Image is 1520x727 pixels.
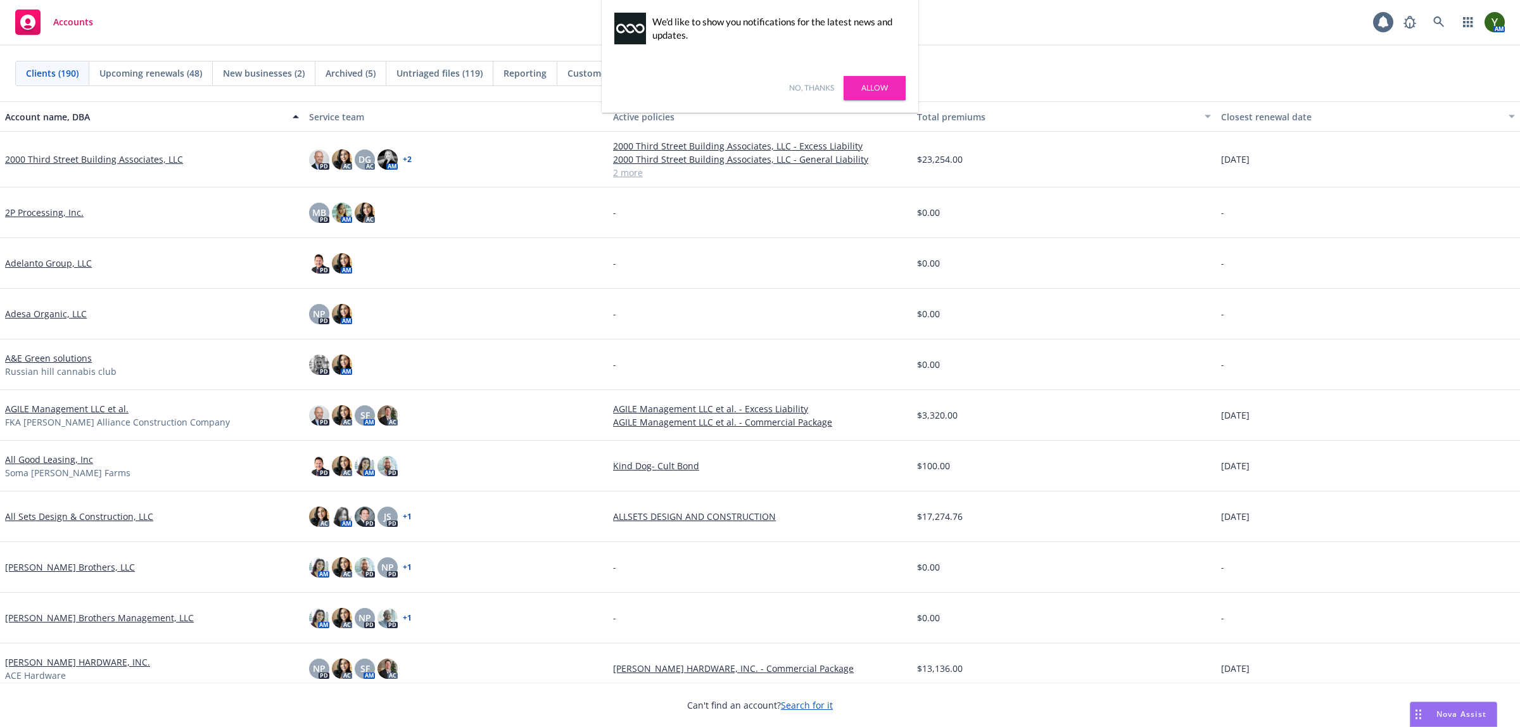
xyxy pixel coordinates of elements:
[5,402,129,415] a: AGILE Management LLC et al.
[355,507,375,527] img: photo
[332,149,352,170] img: photo
[381,560,394,574] span: NP
[613,206,616,219] span: -
[5,256,92,270] a: Adelanto Group, LLC
[355,456,375,476] img: photo
[5,110,285,123] div: Account name, DBA
[1221,662,1250,675] span: [DATE]
[1221,408,1250,422] span: [DATE]
[613,402,907,415] a: AGILE Management LLC et al. - Excess Liability
[5,365,117,378] span: Russian hill cannabis club
[503,66,547,80] span: Reporting
[613,358,616,371] span: -
[355,557,375,578] img: photo
[613,166,907,179] a: 2 more
[304,101,608,132] button: Service team
[5,351,92,365] a: A&E Green solutions
[1221,153,1250,166] span: [DATE]
[1410,702,1497,727] button: Nova Assist
[917,256,940,270] span: $0.00
[403,614,412,622] a: + 1
[1221,611,1224,624] span: -
[5,560,135,574] a: [PERSON_NAME] Brothers, LLC
[5,655,150,669] a: [PERSON_NAME] HARDWARE, INC.
[355,203,375,223] img: photo
[309,253,329,274] img: photo
[613,662,907,675] a: [PERSON_NAME] HARDWARE, INC. - Commercial Package
[917,611,940,624] span: $0.00
[613,611,616,624] span: -
[332,405,352,426] img: photo
[309,507,329,527] img: photo
[332,456,352,476] img: photo
[917,206,940,219] span: $0.00
[1221,110,1501,123] div: Closest renewal date
[1221,510,1250,523] span: [DATE]
[917,560,940,574] span: $0.00
[309,355,329,375] img: photo
[1397,9,1422,35] a: Report a Bug
[5,206,84,219] a: 2P Processing, Inc.
[1221,459,1250,472] span: [DATE]
[613,139,907,153] a: 2000 Third Street Building Associates, LLC - Excess Liability
[1221,256,1224,270] span: -
[917,459,950,472] span: $100.00
[10,4,98,40] a: Accounts
[1221,358,1224,371] span: -
[309,110,603,123] div: Service team
[1410,702,1426,726] div: Drag to move
[332,355,352,375] img: photo
[332,203,352,223] img: photo
[844,76,906,100] a: Allow
[912,101,1216,132] button: Total premiums
[917,153,963,166] span: $23,254.00
[312,206,326,219] span: MB
[313,662,326,675] span: NP
[309,149,329,170] img: photo
[1221,307,1224,320] span: -
[377,608,398,628] img: photo
[377,405,398,426] img: photo
[652,15,899,42] div: We'd like to show you notifications for the latest news and updates.
[403,513,412,521] a: + 1
[5,153,183,166] a: 2000 Third Street Building Associates, LLC
[396,66,483,80] span: Untriaged files (119)
[1221,206,1224,219] span: -
[613,153,907,166] a: 2000 Third Street Building Associates, LLC - General Liability
[613,415,907,429] a: AGILE Management LLC et al. - Commercial Package
[26,66,79,80] span: Clients (190)
[1426,9,1452,35] a: Search
[332,507,352,527] img: photo
[1216,101,1520,132] button: Closest renewal date
[99,66,202,80] span: Upcoming renewals (48)
[917,662,963,675] span: $13,136.00
[1455,9,1481,35] a: Switch app
[53,17,93,27] span: Accounts
[332,659,352,679] img: photo
[332,253,352,274] img: photo
[5,307,87,320] a: Adesa Organic, LLC
[687,699,833,712] span: Can't find an account?
[5,611,194,624] a: [PERSON_NAME] Brothers Management, LLC
[358,611,371,624] span: NP
[326,66,376,80] span: Archived (5)
[360,408,370,422] span: SF
[384,510,391,523] span: JS
[403,156,412,163] a: + 2
[917,307,940,320] span: $0.00
[332,557,352,578] img: photo
[781,699,833,711] a: Search for it
[332,608,352,628] img: photo
[613,510,907,523] a: ALLSETS DESIGN AND CONSTRUCTION
[309,557,329,578] img: photo
[613,459,907,472] a: Kind Dog- Cult Bond
[917,408,958,422] span: $3,320.00
[789,82,834,94] a: No, thanks
[613,307,616,320] span: -
[608,101,912,132] button: Active policies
